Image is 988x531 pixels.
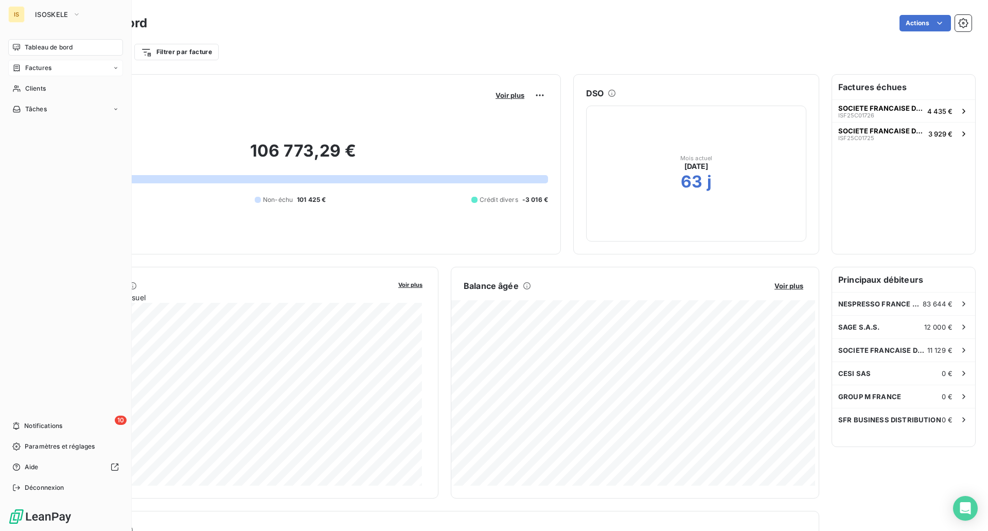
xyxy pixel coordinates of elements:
[774,282,803,290] span: Voir plus
[25,442,95,451] span: Paramètres et réglages
[838,135,874,141] span: ISF25C01725
[395,280,426,289] button: Voir plus
[25,105,47,114] span: Tâches
[838,112,874,118] span: ISF25C01726
[58,292,391,303] span: Chiffre d'affaires mensuel
[586,87,604,99] h6: DSO
[838,300,923,308] span: NESPRESSO FRANCE S.A.S
[25,84,46,93] span: Clients
[942,392,952,401] span: 0 €
[924,323,952,331] span: 12 000 €
[480,195,518,204] span: Crédit divers
[134,44,219,60] button: Filtrer par facture
[838,416,941,424] span: SFR BUSINESS DISTRIBUTION
[398,281,422,288] span: Voir plus
[838,346,927,354] span: SOCIETE FRANCAISE DU RADIOTELEPHONE - SFR
[927,346,952,354] span: 11 129 €
[522,195,548,204] span: -3 016 €
[24,421,62,431] span: Notifications
[35,10,68,19] span: ISOSKELE
[838,369,871,378] span: CESI SAS
[953,496,978,521] div: Open Intercom Messenger
[771,281,806,290] button: Voir plus
[492,91,527,100] button: Voir plus
[297,195,326,204] span: 101 425 €
[838,127,924,135] span: SOCIETE FRANCAISE DU RADIOTELEPHONE - SFR
[25,463,39,472] span: Aide
[8,6,25,23] div: IS
[942,369,952,378] span: 0 €
[684,161,709,172] span: [DATE]
[25,483,64,492] span: Déconnexion
[832,122,975,145] button: SOCIETE FRANCAISE DU RADIOTELEPHONE - SFRISF25C017253 929 €
[832,99,975,122] button: SOCIETE FRANCAISE DU RADIOTELEPHONE - SFRISF25C017264 435 €
[707,172,712,192] h2: j
[681,172,702,192] h2: 63
[832,267,975,292] h6: Principaux débiteurs
[680,155,713,161] span: Mois actuel
[263,195,293,204] span: Non-échu
[832,75,975,99] h6: Factures échues
[58,141,548,172] h2: 106 773,29 €
[838,323,880,331] span: SAGE S.A.S.
[8,459,123,475] a: Aide
[496,91,524,99] span: Voir plus
[838,392,901,401] span: GROUP M FRANCE
[8,508,72,525] img: Logo LeanPay
[942,416,952,424] span: 0 €
[838,104,923,112] span: SOCIETE FRANCAISE DU RADIOTELEPHONE - SFR
[923,300,952,308] span: 83 644 €
[928,130,952,138] span: 3 929 €
[464,280,519,292] h6: Balance âgée
[115,416,127,425] span: 10
[25,43,73,52] span: Tableau de bord
[899,15,951,31] button: Actions
[25,63,51,73] span: Factures
[927,107,952,115] span: 4 435 €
